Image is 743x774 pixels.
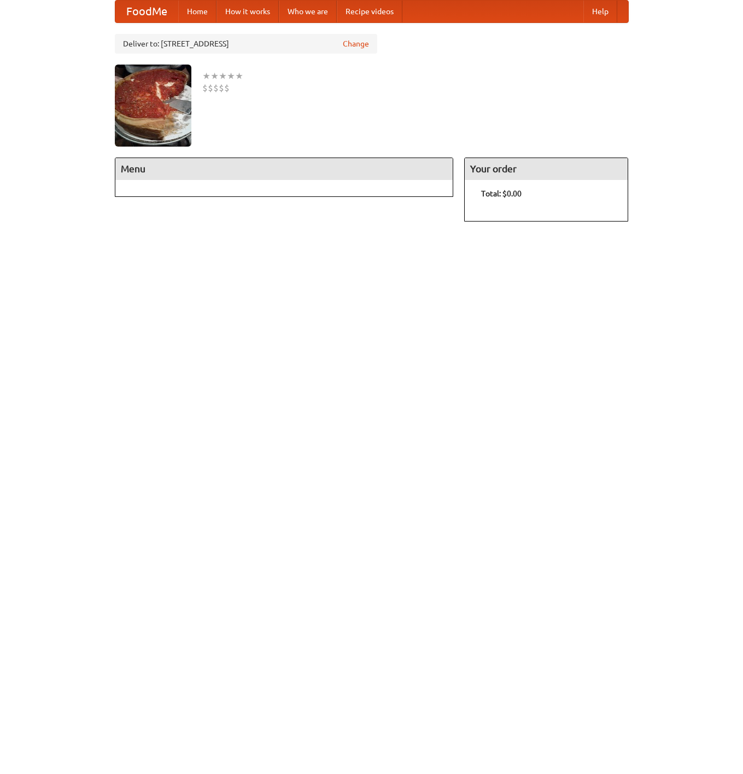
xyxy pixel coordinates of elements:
a: Change [343,38,369,49]
li: ★ [227,70,235,82]
li: ★ [219,70,227,82]
a: Who we are [279,1,337,22]
h4: Your order [465,158,628,180]
a: Home [178,1,217,22]
li: ★ [235,70,243,82]
li: ★ [210,70,219,82]
li: $ [224,82,230,94]
li: $ [202,82,208,94]
li: $ [208,82,213,94]
a: How it works [217,1,279,22]
li: ★ [202,70,210,82]
img: angular.jpg [115,65,191,147]
a: Recipe videos [337,1,402,22]
li: $ [213,82,219,94]
div: Deliver to: [STREET_ADDRESS] [115,34,377,54]
a: FoodMe [115,1,178,22]
b: Total: $0.00 [481,189,522,198]
li: $ [219,82,224,94]
h4: Menu [115,158,453,180]
a: Help [583,1,617,22]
